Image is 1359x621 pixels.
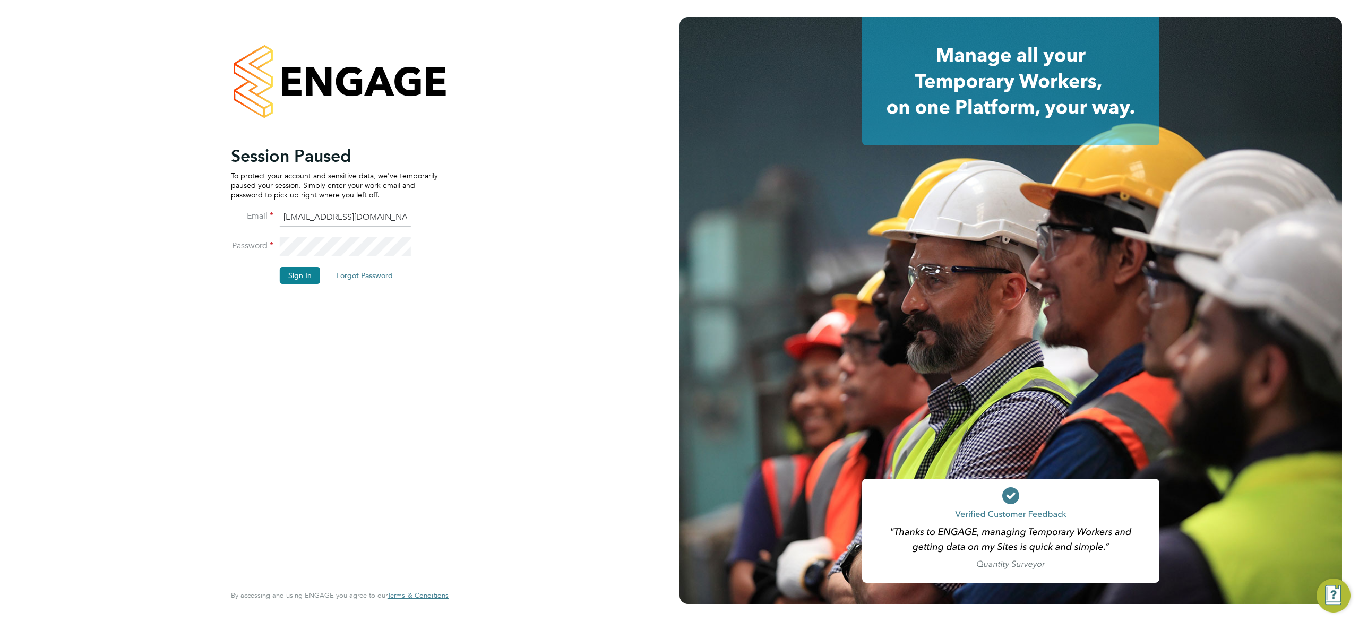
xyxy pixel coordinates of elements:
[388,591,449,600] a: Terms & Conditions
[231,591,449,600] span: By accessing and using ENGAGE you agree to our
[280,208,411,227] input: Enter your work email...
[231,240,273,252] label: Password
[231,145,438,167] h2: Session Paused
[1317,579,1351,613] button: Engage Resource Center
[328,267,401,284] button: Forgot Password
[280,267,320,284] button: Sign In
[231,211,273,222] label: Email
[231,171,438,200] p: To protect your account and sensitive data, we've temporarily paused your session. Simply enter y...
